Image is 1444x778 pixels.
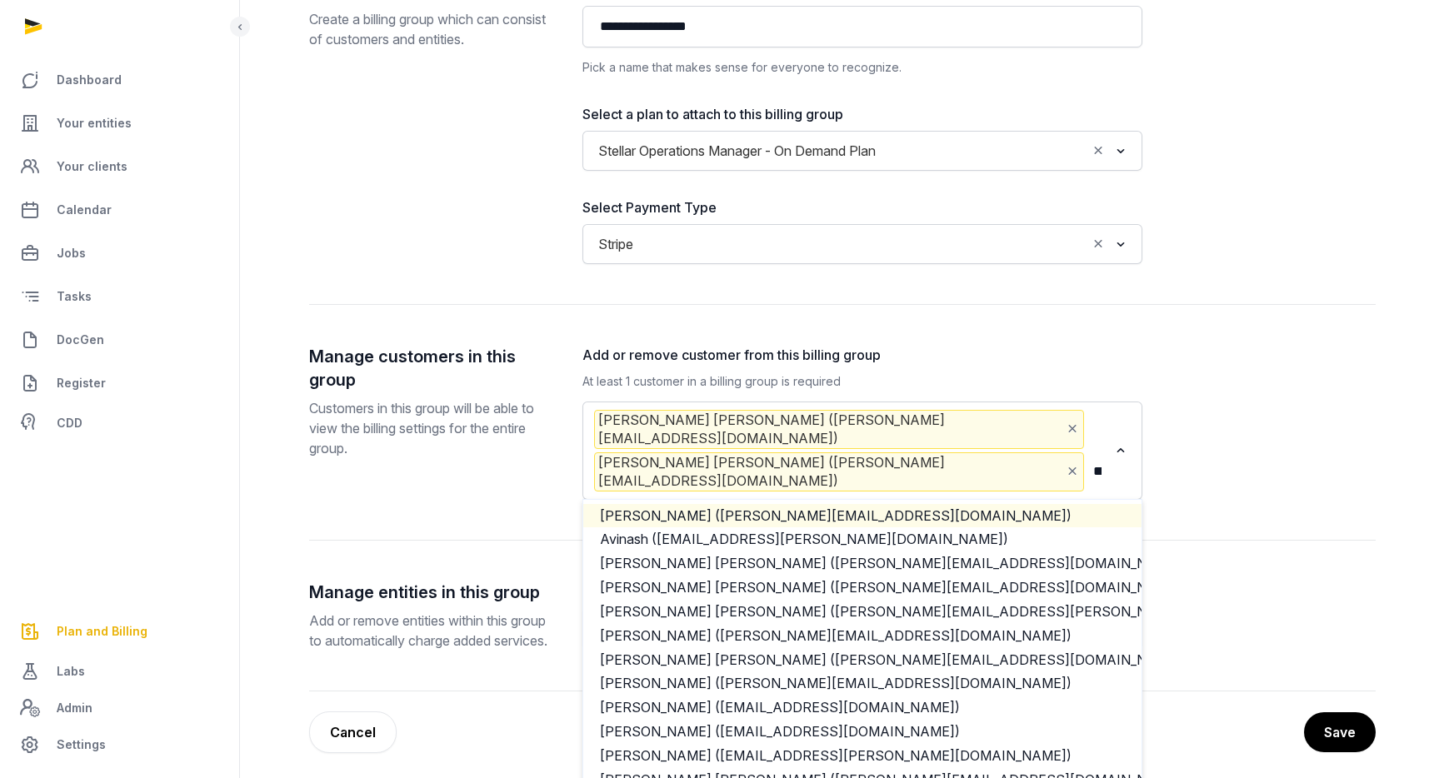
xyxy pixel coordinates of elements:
span: Stripe [594,232,637,256]
div: Search for option [591,406,1134,495]
li: [PERSON_NAME] ([PERSON_NAME][EMAIL_ADDRESS][DOMAIN_NAME]) [583,624,1142,648]
label: Select Payment Type [582,197,1142,217]
h2: Manage customers in this group [309,345,556,391]
a: Labs [13,651,226,691]
a: Settings [13,725,226,765]
a: DocGen [13,320,226,360]
button: Deselect BANUSING JUSTIN ENRIQUE GORRICETA (justin@cloutkitchen.net) [1065,460,1080,483]
a: Cancel [309,711,397,753]
span: DocGen [57,330,104,350]
span: Jobs [57,243,86,263]
span: CDD [57,413,82,433]
span: Tasks [57,287,92,307]
span: [PERSON_NAME] [PERSON_NAME] ([PERSON_NAME][EMAIL_ADDRESS][DOMAIN_NAME]) [594,410,1084,449]
span: Plan and Billing [57,621,147,641]
h2: Manage entities in this group [309,581,556,604]
p: Customers in this group will be able to view the billing settings for the entire group. [309,398,556,458]
span: Settings [57,735,106,755]
div: Search for option [591,136,1134,166]
a: Your entities [13,103,226,143]
div: Pick a name that makes sense for everyone to recognize. [582,57,1142,77]
li: [PERSON_NAME] ([EMAIL_ADDRESS][PERSON_NAME][DOMAIN_NAME]) [583,744,1142,768]
li: [PERSON_NAME] ([PERSON_NAME][EMAIL_ADDRESS][DOMAIN_NAME]) [583,504,1142,528]
input: Search for option [1087,452,1108,491]
li: [PERSON_NAME] [PERSON_NAME] ([PERSON_NAME][EMAIL_ADDRESS][PERSON_NAME][DOMAIN_NAME]) [583,600,1142,624]
a: Your clients [13,147,226,187]
a: Admin [13,691,226,725]
button: Save [1304,712,1376,752]
span: [PERSON_NAME] [PERSON_NAME] ([PERSON_NAME][EMAIL_ADDRESS][DOMAIN_NAME]) [594,452,1084,491]
span: Dashboard [57,70,122,90]
button: Clear Selected [1091,232,1106,256]
a: Jobs [13,233,226,273]
a: Plan and Billing [13,611,226,651]
li: [PERSON_NAME] [PERSON_NAME] ([PERSON_NAME][EMAIL_ADDRESS][DOMAIN_NAME]) [583,576,1142,600]
div: At least 1 customer in a billing group is required [582,372,1142,391]
input: Search for option [641,232,1087,256]
span: Calendar [57,200,112,220]
span: Labs [57,661,85,681]
a: Calendar [13,190,226,230]
span: Register [57,373,106,393]
span: Your entities [57,113,132,133]
label: Add or remove customer from this billing group [582,345,1142,365]
a: Dashboard [13,60,226,100]
a: Register [13,363,226,403]
li: [PERSON_NAME] ([PERSON_NAME][EMAIL_ADDRESS][DOMAIN_NAME]) [583,671,1142,696]
label: Select a plan to attach to this billing group [582,104,1142,124]
span: Stellar Operations Manager - On Demand Plan [594,139,880,162]
li: Avinash ([EMAIL_ADDRESS][PERSON_NAME][DOMAIN_NAME]) [583,527,1142,551]
input: Search for option [883,139,1087,162]
li: [PERSON_NAME] [PERSON_NAME] ([PERSON_NAME][EMAIL_ADDRESS][DOMAIN_NAME]) [583,648,1142,672]
li: [PERSON_NAME] ([EMAIL_ADDRESS][DOMAIN_NAME]) [583,696,1142,720]
div: Search for option [591,229,1134,259]
li: [PERSON_NAME] [PERSON_NAME] ([PERSON_NAME][EMAIL_ADDRESS][DOMAIN_NAME]) [583,551,1142,576]
span: Admin [57,698,92,718]
p: Create a billing group which can consist of customers and entities. [309,9,556,49]
button: Deselect VIRAY DAVID CONSTANTINE BAYATO (david@cloutkitchen.net) [1065,417,1080,441]
a: Tasks [13,277,226,317]
button: Clear Selected [1091,139,1106,162]
span: Your clients [57,157,127,177]
li: [PERSON_NAME] ([EMAIL_ADDRESS][DOMAIN_NAME]) [583,720,1142,744]
p: Add or remove entities within this group to automatically charge added services. [309,611,556,651]
a: CDD [13,406,226,440]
